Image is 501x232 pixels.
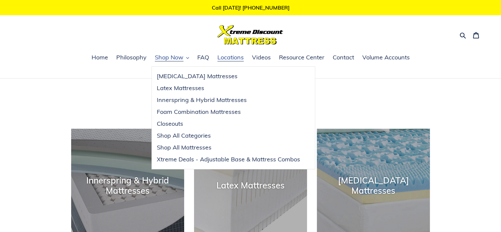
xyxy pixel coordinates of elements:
span: Xtreme Deals - Adjustable Base & Mattress Combos [157,155,300,163]
span: FAQ [197,53,209,61]
a: Innerspring & Hybrid Mattresses [152,94,305,106]
span: Innerspring & Hybrid Mattresses [157,96,247,104]
span: Volume Accounts [362,53,410,61]
a: Closeouts [152,118,305,130]
a: Shop All Mattresses [152,142,305,153]
span: Shop All Categories [157,132,211,140]
span: Resource Center [279,53,324,61]
div: Innerspring & Hybrid Mattresses [71,175,184,196]
span: Contact [333,53,354,61]
a: Home [88,53,111,63]
a: Philosophy [113,53,150,63]
span: Foam Combination Mattresses [157,108,241,116]
div: [MEDICAL_DATA] Mattresses [317,175,430,196]
span: Closeouts [157,120,183,128]
a: Resource Center [276,53,328,63]
div: Latex Mattresses [194,181,307,191]
a: Volume Accounts [359,53,413,63]
a: Latex Mattresses [152,82,305,94]
a: Videos [249,53,274,63]
span: [MEDICAL_DATA] Mattresses [157,72,237,80]
span: Videos [252,53,271,61]
span: Philosophy [116,53,147,61]
span: Locations [217,53,244,61]
img: Xtreme Discount Mattress [217,25,283,45]
span: Home [92,53,108,61]
a: Locations [214,53,247,63]
a: FAQ [194,53,212,63]
button: Shop Now [152,53,192,63]
a: Shop All Categories [152,130,305,142]
a: Contact [329,53,357,63]
a: Xtreme Deals - Adjustable Base & Mattress Combos [152,153,305,165]
a: [MEDICAL_DATA] Mattresses [152,70,305,82]
span: Latex Mattresses [157,84,204,92]
a: Foam Combination Mattresses [152,106,305,118]
span: Shop Now [155,53,183,61]
h1: Collections [71,97,430,111]
span: Shop All Mattresses [157,144,211,151]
